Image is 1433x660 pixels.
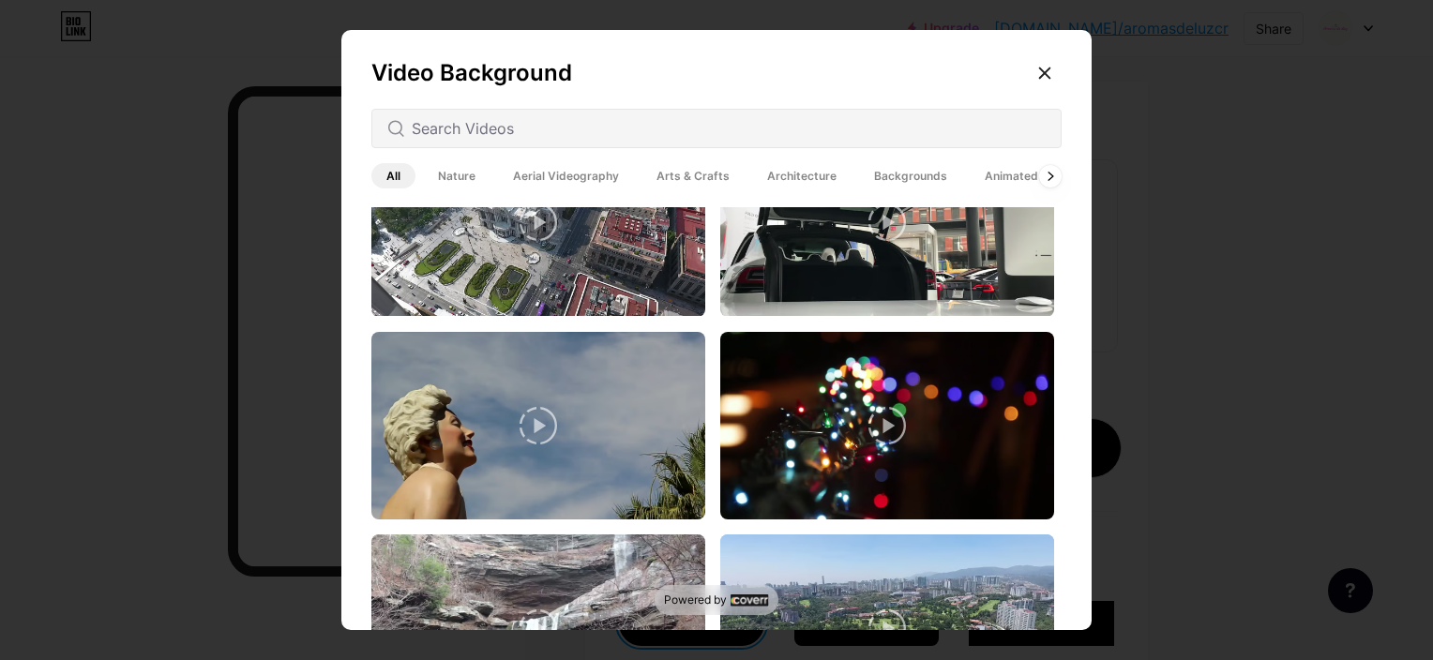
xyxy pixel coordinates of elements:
[423,163,490,188] span: Nature
[371,163,415,188] span: All
[664,592,727,607] span: Powered by
[412,117,1046,140] input: Search Videos
[641,163,745,188] span: Arts & Crafts
[498,163,634,188] span: Aerial Videography
[970,163,1053,188] span: Animated
[859,163,962,188] span: Backgrounds
[752,163,852,188] span: Architecture
[371,59,572,86] span: Video Background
